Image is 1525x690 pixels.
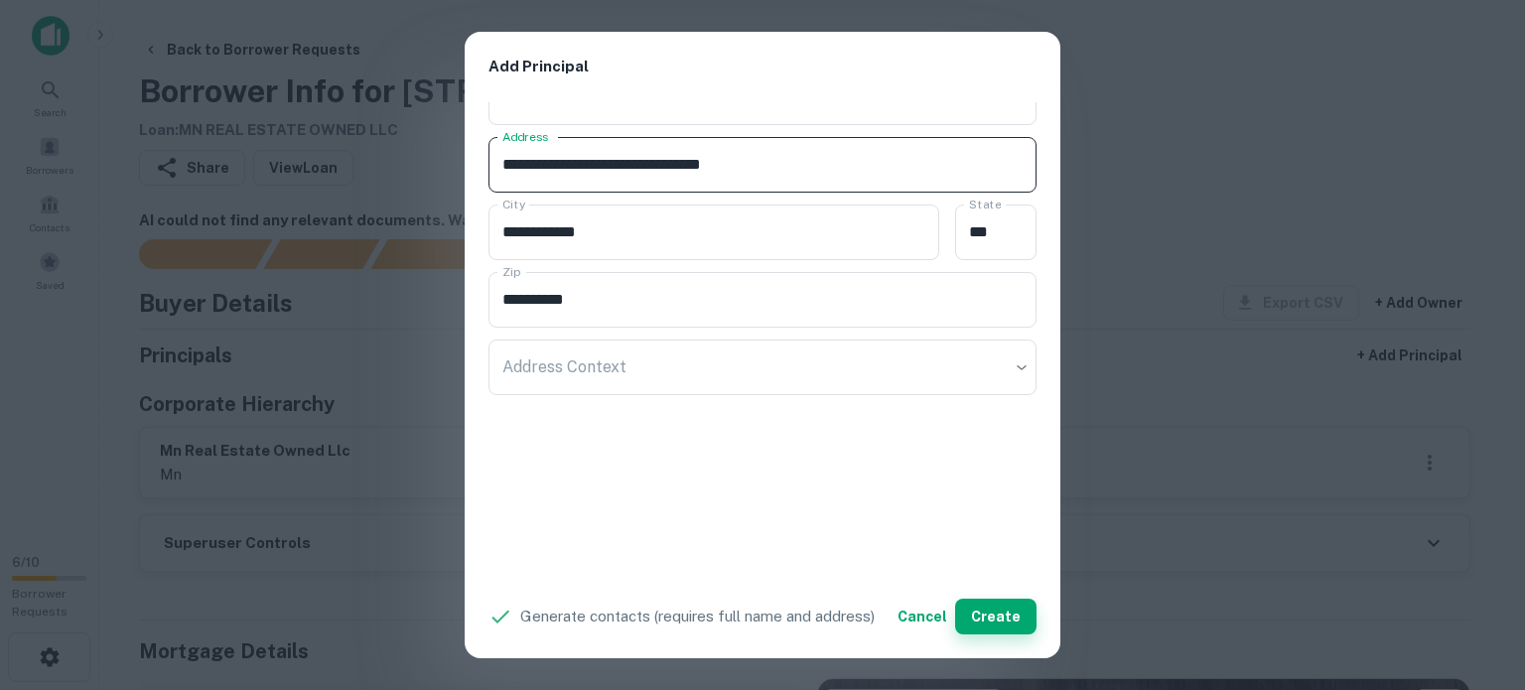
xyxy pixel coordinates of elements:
[969,196,1001,212] label: State
[502,196,525,212] label: City
[955,599,1037,634] button: Create
[502,128,548,145] label: Address
[1426,531,1525,626] iframe: Chat Widget
[465,32,1060,102] h2: Add Principal
[502,263,520,280] label: Zip
[488,340,1037,395] div: ​
[890,599,955,634] button: Cancel
[520,605,875,628] p: Generate contacts (requires full name and address)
